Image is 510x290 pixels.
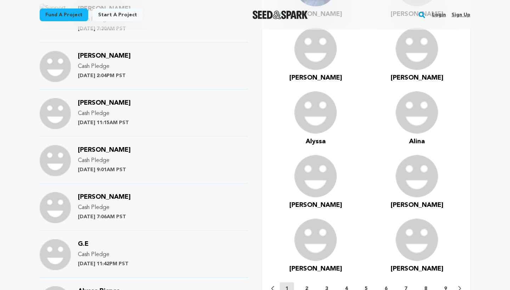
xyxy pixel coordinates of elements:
img: user.png [294,28,337,70]
a: [PERSON_NAME] [78,53,131,59]
p: [DATE] 2:04PM PST [78,72,131,79]
p: Cash Pledge [78,156,131,165]
span: [PERSON_NAME] [289,266,342,272]
a: G.E [78,242,89,247]
img: Support Image [40,145,71,176]
span: [PERSON_NAME] [391,266,443,272]
p: Cash Pledge [78,109,131,118]
span: [PERSON_NAME] [78,147,131,153]
img: user.png [396,91,438,134]
span: [PERSON_NAME] [391,75,443,81]
img: user.png [396,219,438,261]
img: Support Image [40,239,71,270]
p: Cash Pledge [78,203,131,212]
img: user.png [294,91,337,134]
a: Sign up [452,9,470,21]
a: [PERSON_NAME] [78,147,131,153]
span: [PERSON_NAME] [391,202,443,208]
p: Cash Pledge [78,62,131,71]
a: Seed&Spark Homepage [253,11,308,19]
img: Seed&Spark Logo Dark Mode [253,11,308,19]
img: user.png [294,219,337,261]
p: Cash Pledge [78,250,129,259]
a: Fund a project [40,8,88,21]
span: [PERSON_NAME] [78,100,131,106]
a: [PERSON_NAME] [289,73,342,83]
img: Support Image [40,192,71,223]
a: [PERSON_NAME] [391,73,443,83]
a: [PERSON_NAME] [289,264,342,274]
img: Support Image [40,51,71,82]
img: Support Image [40,98,71,129]
a: [PERSON_NAME] [78,100,131,106]
a: [PERSON_NAME] [391,264,443,274]
a: Alyssa [306,137,325,146]
a: [PERSON_NAME] [391,200,443,210]
a: Start a project [92,8,143,21]
span: [PERSON_NAME] [78,194,131,200]
img: user.png [294,155,337,197]
span: Alyssa [306,138,325,145]
span: [PERSON_NAME] [289,75,342,81]
span: Alina [409,138,425,145]
a: Login [432,9,446,21]
a: [PERSON_NAME] [78,195,131,200]
span: G.E [78,241,89,247]
a: [PERSON_NAME] [289,200,342,210]
a: Alina [409,137,425,146]
span: [PERSON_NAME] [289,202,342,208]
p: [DATE] 11:15AM PST [78,119,131,126]
img: user.png [396,155,438,197]
p: [DATE] 7:06AM PST [78,213,131,220]
p: [DATE] 11:42PM PST [78,260,129,267]
img: user.png [396,28,438,70]
p: [DATE] 9:01AM PST [78,166,131,173]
